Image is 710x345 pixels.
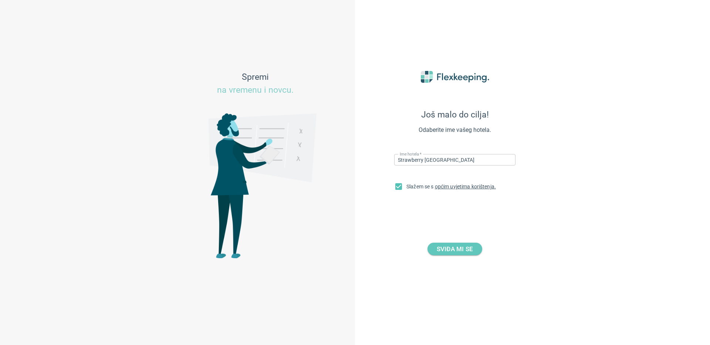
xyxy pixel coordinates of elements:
button: SVIĐA MI SE [427,243,483,255]
span: Spremi [217,71,294,97]
span: na vremenu i novcu. [217,85,294,95]
a: općim uvjetima korištenja. [435,184,496,189]
span: Slažem se s [406,184,496,189]
span: Odaberite ime vašeg hotela. [373,126,536,134]
span: SVIĐA MI SE [437,243,473,255]
span: Još malo do cilja! [373,110,536,120]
